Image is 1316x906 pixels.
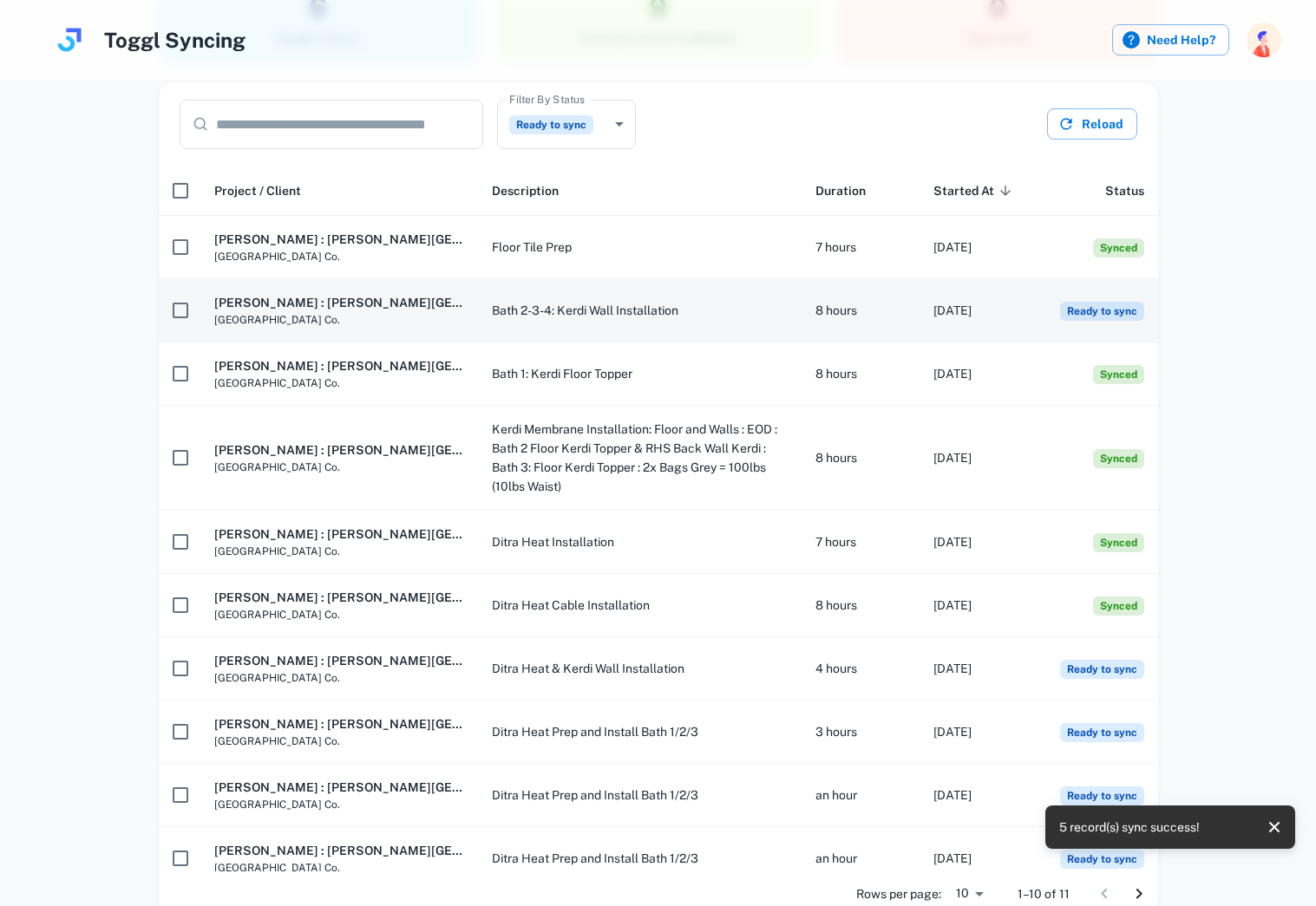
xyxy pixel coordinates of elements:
[802,827,920,890] td: an hour
[497,100,636,149] div: Ready to sync
[1093,596,1144,616] span: Synced
[802,216,920,279] td: 7 hours
[478,511,802,574] td: Ditra Heat Installation
[1060,660,1144,679] span: Ready to sync
[920,342,1038,406] td: [DATE]
[214,797,464,812] span: [GEOGRAPHIC_DATA] Co.
[478,342,802,406] td: Bath 1: Kerdi Floor Topper
[214,733,464,749] span: [GEOGRAPHIC_DATA] Co.
[1060,850,1144,869] span: Ready to sync
[214,356,464,375] h6: [PERSON_NAME] : [PERSON_NAME][GEOGRAPHIC_DATA]
[52,23,87,57] img: logo.svg
[1059,811,1200,844] div: 5 record(s) sync success!
[802,764,920,827] td: an hour
[159,166,1158,871] div: scrollable content
[802,406,920,511] td: 8 hours
[1060,302,1144,321] span: Ready to sync
[478,216,802,279] td: Floor Tile Prep
[478,701,802,764] td: Ditra Heat Prep and Install Bath 1/2/3
[214,670,464,686] span: [GEOGRAPHIC_DATA] Co.
[1112,24,1229,55] label: Need Help?
[802,342,920,406] td: 8 hours
[1260,813,1288,841] button: close
[478,406,802,511] td: Kerdi Membrane Installation: Floor and Walls : EOD : Bath 2 Floor Kerdi Topper & RHS Back Wall Ke...
[214,180,301,201] span: Project / Client
[478,574,802,637] td: Ditra Heat Cable Installation
[214,651,464,670] h6: [PERSON_NAME] : [PERSON_NAME][GEOGRAPHIC_DATA]
[214,312,464,328] span: [GEOGRAPHIC_DATA] Co.
[492,180,559,201] span: Description
[214,460,464,475] span: [GEOGRAPHIC_DATA] Co.
[509,92,585,107] label: Filter By Status
[104,24,246,55] h4: Toggl Syncing
[1060,723,1144,742] span: Ready to sync
[214,778,464,797] h6: [PERSON_NAME] : [PERSON_NAME][GEOGRAPHIC_DATA]
[214,293,464,312] h6: [PERSON_NAME] : [PERSON_NAME][GEOGRAPHIC_DATA]
[815,180,866,201] span: Duration
[478,827,802,890] td: Ditra Heat Prep and Install Bath 1/2/3
[214,607,464,622] span: [GEOGRAPHIC_DATA] Co.
[214,544,464,559] span: [GEOGRAPHIC_DATA] Co.
[933,180,1017,201] span: Started At
[948,881,990,906] div: 10
[509,115,593,134] span: Ready to sync
[920,764,1038,827] td: [DATE]
[802,701,920,764] td: 3 hours
[920,574,1038,637] td: [DATE]
[920,511,1038,574] td: [DATE]
[478,764,802,827] td: Ditra Heat Prep and Install Bath 1/2/3
[214,714,464,733] h6: [PERSON_NAME] : [PERSON_NAME][GEOGRAPHIC_DATA]
[802,279,920,342] td: 8 hours
[214,525,464,544] h6: [PERSON_NAME] : [PERSON_NAME][GEOGRAPHIC_DATA]
[1093,533,1144,552] span: Synced
[856,884,941,903] p: Rows per page:
[478,637,802,701] td: Ditra Heat & Kerdi Wall Installation
[214,375,464,391] span: [GEOGRAPHIC_DATA] Co.
[920,827,1038,890] td: [DATE]
[920,637,1038,701] td: [DATE]
[920,279,1038,342] td: [DATE]
[1093,238,1144,257] span: Synced
[214,249,464,264] span: [GEOGRAPHIC_DATA] Co.
[920,701,1038,764] td: [DATE]
[1093,449,1144,468] span: Synced
[920,406,1038,511] td: [DATE]
[1047,108,1137,140] button: Reload
[802,574,920,637] td: 8 hours
[214,588,464,607] h6: [PERSON_NAME] : [PERSON_NAME][GEOGRAPHIC_DATA]
[214,230,464,249] h6: [PERSON_NAME] : [PERSON_NAME][GEOGRAPHIC_DATA]
[1247,23,1281,57] img: photoURL
[802,637,920,701] td: 4 hours
[1093,365,1144,384] span: Synced
[214,440,464,460] h6: [PERSON_NAME] : [PERSON_NAME][GEOGRAPHIC_DATA]
[1105,180,1144,201] span: Status
[802,511,920,574] td: 7 hours
[214,841,464,860] h6: [PERSON_NAME] : [PERSON_NAME][GEOGRAPHIC_DATA]
[1018,884,1070,903] p: 1–10 of 11
[1060,786,1144,805] span: Ready to sync
[478,279,802,342] td: Bath 2-3-4: Kerdi Wall Installation
[214,860,464,876] span: [GEOGRAPHIC_DATA] Co.
[920,216,1038,279] td: [DATE]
